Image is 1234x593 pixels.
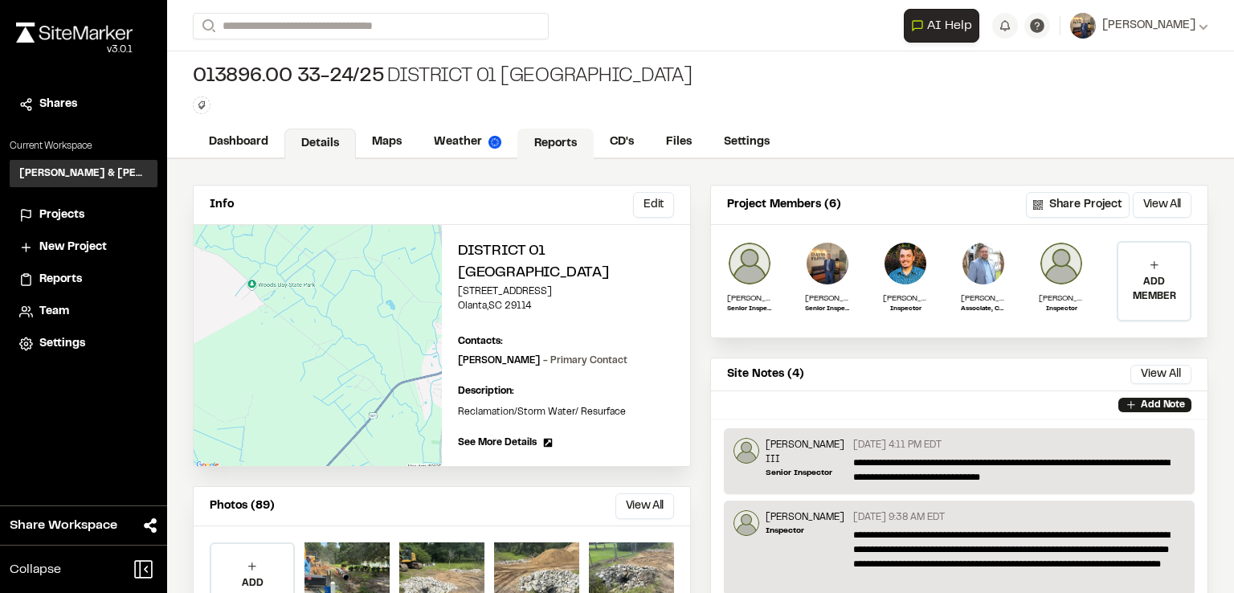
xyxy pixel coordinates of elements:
[458,405,674,419] p: Reclamation/Storm Water/ Resurface
[805,305,850,314] p: Senior Inspector
[488,136,501,149] img: precipai.png
[883,305,928,314] p: Inspector
[458,284,674,299] p: [STREET_ADDRESS]
[904,9,986,43] div: Open AI Assistant
[10,516,117,535] span: Share Workspace
[766,525,844,537] p: Inspector
[210,196,234,214] p: Info
[458,241,674,284] h2: District 01 [GEOGRAPHIC_DATA]
[418,127,517,157] a: Weather
[39,335,85,353] span: Settings
[39,96,77,113] span: Shares
[1026,192,1130,218] button: Share Project
[19,96,148,113] a: Shares
[727,292,772,305] p: [PERSON_NAME] III
[805,292,850,305] p: [PERSON_NAME]
[961,241,1006,286] img: J. Mike Simpson Jr., PE, PMP
[39,207,84,224] span: Projects
[904,9,979,43] button: Open AI Assistant
[10,139,157,153] p: Current Workspace
[1102,17,1195,35] span: [PERSON_NAME]
[210,497,275,515] p: Photos (89)
[517,129,594,159] a: Reports
[883,241,928,286] img: Phillip Harrington
[766,438,847,467] p: [PERSON_NAME] III
[727,366,804,383] p: Site Notes (4)
[615,493,674,519] button: View All
[193,64,693,90] div: District 01 [GEOGRAPHIC_DATA]
[766,510,844,525] p: [PERSON_NAME]
[193,13,222,39] button: Search
[543,357,627,365] span: - Primary Contact
[883,292,928,305] p: [PERSON_NAME]
[1141,398,1185,412] p: Add Note
[19,335,148,353] a: Settings
[733,438,759,464] img: Glenn David Smoak III
[19,303,148,321] a: Team
[39,271,82,288] span: Reports
[1039,241,1084,286] img: Jeb Crews
[39,303,69,321] span: Team
[39,239,107,256] span: New Project
[805,241,850,286] img: David W Hyatt
[727,305,772,314] p: Senior Inspector
[19,207,148,224] a: Projects
[727,196,841,214] p: Project Members (6)
[193,96,210,114] button: Edit Tags
[1118,275,1190,304] p: ADD MEMBER
[1039,292,1084,305] p: [PERSON_NAME]
[458,334,503,349] p: Contacts:
[727,241,772,286] img: Glenn David Smoak III
[10,560,61,579] span: Collapse
[458,436,537,450] span: See More Details
[961,292,1006,305] p: [PERSON_NAME] [PERSON_NAME], PE, PMP
[16,22,133,43] img: rebrand.png
[458,299,674,313] p: Olanta , SC 29114
[708,127,786,157] a: Settings
[19,166,148,181] h3: [PERSON_NAME] & [PERSON_NAME] Inc.
[853,510,945,525] p: [DATE] 9:38 AM EDT
[961,305,1006,314] p: Associate, CEI
[193,64,384,90] span: 013896.00 33-24/25
[927,16,972,35] span: AI Help
[458,384,674,399] p: Description:
[1130,365,1191,384] button: View All
[16,43,133,57] div: Oh geez...please don't...
[1070,13,1208,39] button: [PERSON_NAME]
[633,192,674,218] button: Edit
[19,271,148,288] a: Reports
[356,127,418,157] a: Maps
[594,127,650,157] a: CD's
[1039,305,1084,314] p: Inspector
[853,438,942,452] p: [DATE] 4:11 PM EDT
[284,129,356,159] a: Details
[1070,13,1096,39] img: User
[650,127,708,157] a: Files
[193,127,284,157] a: Dashboard
[19,239,148,256] a: New Project
[766,467,847,479] p: Senior Inspector
[733,510,759,536] img: Jeb Crews
[1133,192,1191,218] button: View All
[458,354,627,368] p: [PERSON_NAME]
